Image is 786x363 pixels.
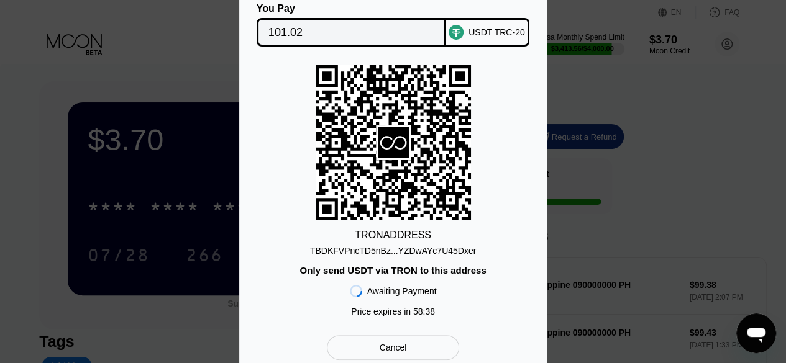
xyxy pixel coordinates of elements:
div: Awaiting Payment [367,286,437,296]
div: TBDKFVPncTD5nBz...YZDwAYc7U45Dxer [310,241,476,256]
div: USDT TRC-20 [468,27,525,37]
div: Only send USDT via TRON to this address [299,265,486,276]
div: Price expires in [351,307,435,316]
div: You PayUSDT TRC-20 [258,3,528,47]
div: TRON ADDRESS [355,230,431,241]
div: Cancel [380,342,407,353]
div: Cancel [327,335,459,360]
div: You Pay [257,3,446,14]
div: TBDKFVPncTD5nBz...YZDwAYc7U45Dxer [310,246,476,256]
iframe: Button to launch messaging window [736,313,776,353]
span: 58 : 38 [413,307,435,316]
